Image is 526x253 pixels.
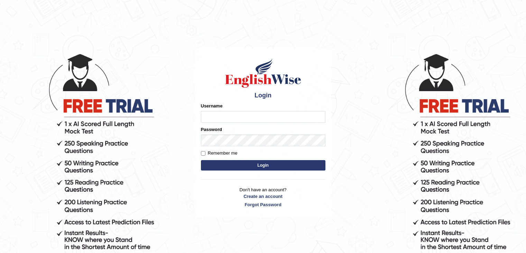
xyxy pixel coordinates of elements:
[201,201,325,208] a: Forgot Password
[201,103,223,109] label: Username
[201,193,325,200] a: Create an account
[201,160,325,171] button: Login
[224,58,303,89] img: Logo of English Wise sign in for intelligent practice with AI
[201,186,325,208] p: Don't have an account?
[201,126,222,133] label: Password
[201,151,205,156] input: Remember me
[201,92,325,99] h4: Login
[201,150,238,157] label: Remember me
